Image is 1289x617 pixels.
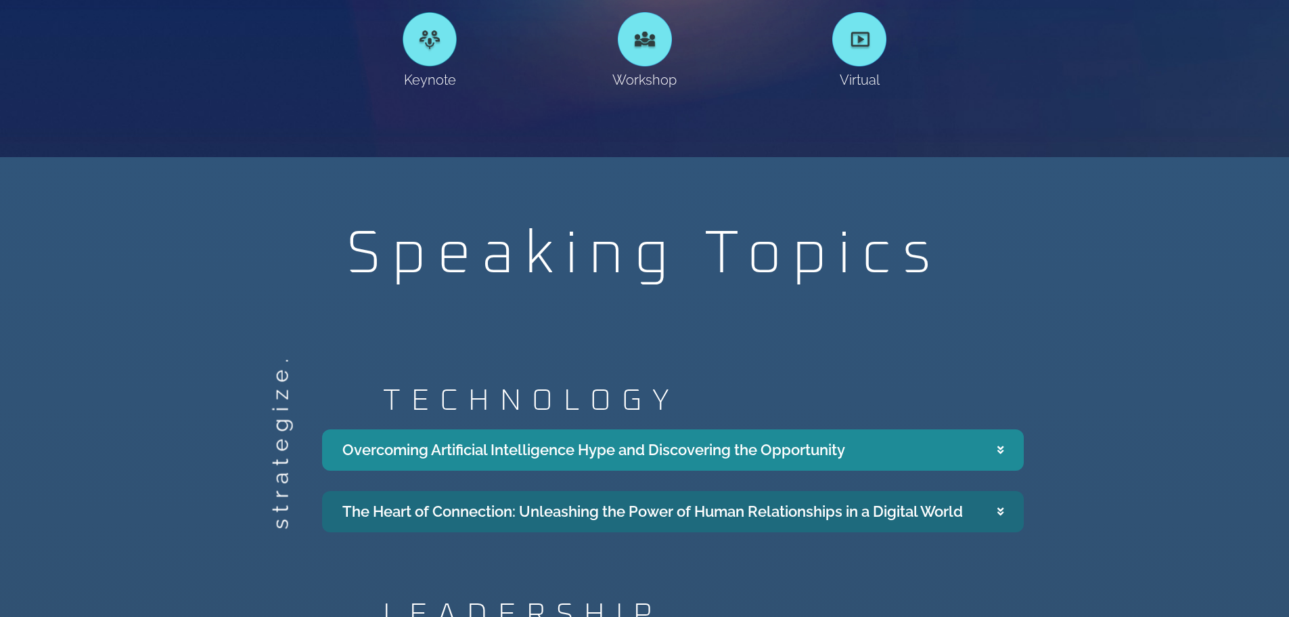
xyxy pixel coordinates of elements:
div: Accordion. Open links with Enter or Space, close with Escape, and navigate with Arrow Keys [322,429,1024,532]
h2: Workshop [551,73,739,87]
h2: Virtual [765,73,953,87]
h2: TECHNOLOGY [383,386,1024,416]
h2: strategize. [269,507,291,529]
summary: Overcoming Artificial Intelligence Hype and Discovering the Opportunity [322,429,1024,471]
div: The Heart of Connection: Unleashing the Power of Human Relationships in a Digital World [342,501,963,523]
summary: The Heart of Connection: Unleashing the Power of Human Relationships in a Digital World [322,491,1024,532]
h2: Keynote [336,73,524,87]
div: Overcoming Artificial Intelligence Hype and Discovering the Opportunity [342,439,845,461]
